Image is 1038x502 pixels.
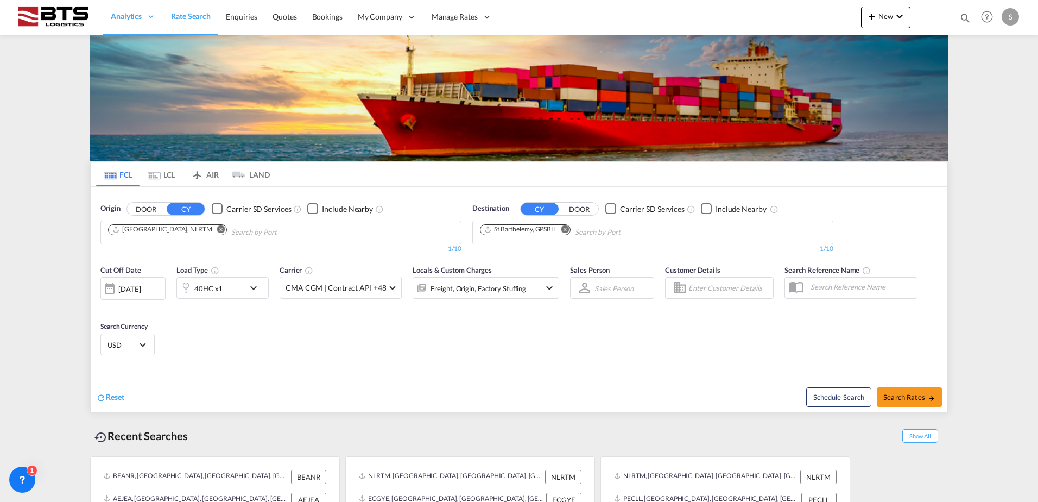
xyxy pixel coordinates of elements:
span: Quotes [273,12,296,21]
button: icon-plus 400-fgNewicon-chevron-down [861,7,910,28]
md-icon: icon-chevron-down [543,281,556,294]
span: Show All [902,429,938,443]
span: Search Currency [100,322,148,330]
img: cdcc71d0be7811ed9adfbf939d2aa0e8.png [16,5,90,29]
md-icon: icon-refresh [96,393,106,403]
md-icon: icon-backup-restore [94,431,107,444]
span: Bookings [312,12,343,21]
div: BEANR, Antwerp, Belgium, Western Europe, Europe [104,470,288,484]
span: Origin [100,203,120,214]
div: St Barthelemy, GPSBH [484,225,556,234]
div: Recent Searches [90,424,192,448]
span: Manage Rates [432,11,478,22]
button: Remove [210,225,226,236]
span: USD [107,340,138,350]
md-checkbox: Checkbox No Ink [212,203,291,215]
div: OriginDOOR CY Checkbox No InkUnchecked: Search for CY (Container Yard) services for all selected ... [91,187,947,412]
span: Customer Details [665,266,720,274]
button: DOOR [127,203,165,215]
md-icon: Unchecked: Ignores neighbouring ports when fetching rates.Checked : Includes neighbouring ports w... [770,205,778,214]
div: NLRTM, Rotterdam, Netherlands, Western Europe, Europe [359,470,542,484]
span: Sales Person [570,266,610,274]
md-chips-wrap: Chips container. Use arrow keys to select chips. [478,221,682,241]
md-pagination-wrapper: Use the left and right arrow keys to navigate between tabs [96,162,270,186]
md-checkbox: Checkbox No Ink [307,203,373,215]
div: S [1002,8,1019,26]
span: Search Reference Name [784,266,871,274]
div: BEANR [291,470,326,484]
span: Cut Off Date [100,266,141,274]
md-chips-wrap: Chips container. Use arrow keys to select chips. [106,221,339,241]
md-tab-item: FCL [96,162,140,186]
div: Press delete to remove this chip. [112,225,214,234]
span: Search Rates [883,393,935,401]
div: NLRTM, Rotterdam, Netherlands, Western Europe, Europe [614,470,798,484]
md-icon: icon-information-outline [211,266,219,275]
span: Reset [106,392,124,401]
md-icon: icon-chevron-down [893,10,906,23]
div: Freight Origin Factory Stuffing [431,281,526,296]
md-icon: icon-magnify [959,12,971,24]
md-select: Sales Person [593,280,635,296]
button: CY [167,203,205,215]
div: 1/10 [472,244,833,254]
div: Carrier SD Services [226,204,291,215]
button: DOOR [560,203,598,215]
img: LCL+%26+FCL+BACKGROUND.png [90,35,948,161]
span: Help [978,8,996,26]
div: Freight Origin Factory Stuffingicon-chevron-down [413,277,559,299]
div: 1/10 [100,244,461,254]
div: [DATE] [118,284,141,294]
div: icon-magnify [959,12,971,28]
div: icon-refreshReset [96,392,124,404]
md-icon: icon-arrow-right [928,394,935,402]
md-icon: Your search will be saved by the below given name [862,266,871,275]
span: Carrier [280,266,313,274]
div: Include Nearby [716,204,767,215]
span: Analytics [111,11,142,22]
span: Load Type [176,266,219,274]
div: Include Nearby [322,204,373,215]
span: Rate Search [171,11,211,21]
div: NLRTM [545,470,581,484]
input: Chips input. [575,224,678,241]
md-checkbox: Checkbox No Ink [605,203,685,215]
input: Enter Customer Details [688,280,770,296]
input: Search Reference Name [805,279,917,295]
span: My Company [358,11,402,22]
span: CMA CGM | Contract API +48 [286,283,386,293]
span: Locals & Custom Charges [413,266,492,274]
div: 40HC x1icon-chevron-down [176,277,269,299]
button: Remove [554,225,570,236]
md-icon: icon-airplane [191,168,204,177]
button: CY [521,203,559,215]
span: New [865,12,906,21]
md-tab-item: LCL [140,162,183,186]
input: Chips input. [231,224,334,241]
md-tab-item: AIR [183,162,226,186]
md-icon: Unchecked: Ignores neighbouring ports when fetching rates.Checked : Includes neighbouring ports w... [375,205,384,214]
md-checkbox: Checkbox No Ink [701,203,767,215]
span: Enquiries [226,12,257,21]
md-select: Select Currency: $ USDUnited States Dollar [106,337,149,353]
md-icon: icon-plus 400-fg [865,10,878,23]
div: Rotterdam, NLRTM [112,225,212,234]
div: Press delete to remove this chip. [484,225,558,234]
md-icon: Unchecked: Search for CY (Container Yard) services for all selected carriers.Checked : Search for... [687,205,695,214]
md-datepicker: Select [100,299,109,313]
button: Search Ratesicon-arrow-right [877,387,942,407]
span: Destination [472,203,509,214]
div: [DATE] [100,277,166,300]
div: Carrier SD Services [620,204,685,215]
md-icon: The selected Trucker/Carrierwill be displayed in the rate results If the rates are from another f... [305,266,313,275]
div: 40HC x1 [194,281,223,296]
md-icon: icon-chevron-down [247,281,265,294]
div: NLRTM [800,470,837,484]
div: Help [978,8,1002,27]
button: Note: By default Schedule search will only considerorigin ports, destination ports and cut off da... [806,387,871,407]
md-tab-item: LAND [226,162,270,186]
md-icon: Unchecked: Search for CY (Container Yard) services for all selected carriers.Checked : Search for... [293,205,302,214]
